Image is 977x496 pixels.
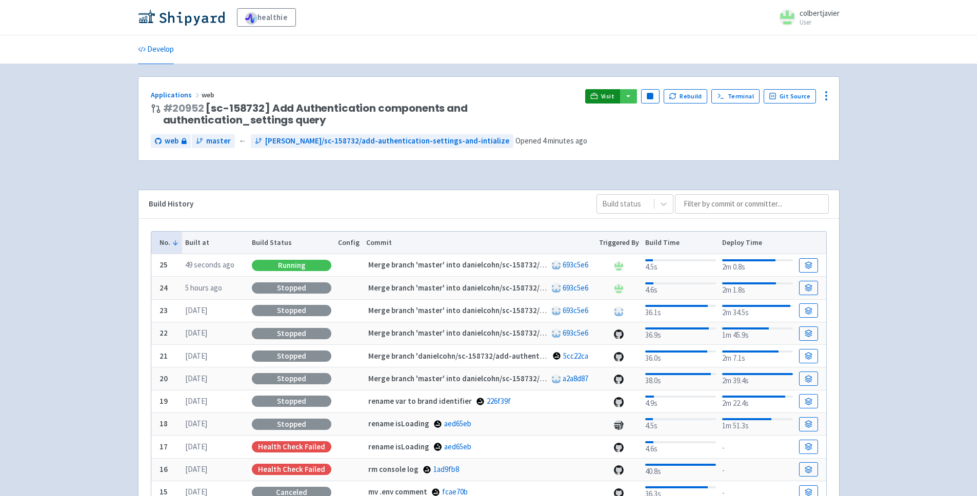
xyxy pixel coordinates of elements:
[722,257,792,273] div: 2m 0.8s
[722,440,792,454] div: -
[645,348,715,364] div: 36.0s
[159,442,168,451] b: 17
[645,371,715,387] div: 38.0s
[159,328,168,338] b: 22
[764,89,816,104] a: Git Source
[675,194,829,214] input: Filter by commit or committer...
[368,283,687,293] strong: Merge branch 'master' into danielcohn/sc-158732/add-authentication-settings-and-intialize
[252,282,331,294] div: Stopped
[163,101,204,115] a: #20952
[444,442,471,451] a: aed65eb
[645,257,715,273] div: 4.5s
[799,371,818,386] a: Build Details
[185,305,207,315] time: [DATE]
[595,232,642,254] th: Triggered By
[182,232,249,254] th: Built at
[645,303,715,319] div: 36.1s
[722,371,792,387] div: 2m 39.4s
[149,198,580,210] div: Build History
[799,440,818,454] a: Build Details
[543,136,587,146] time: 4 minutes ago
[722,280,792,296] div: 2m 1.8s
[799,303,818,318] a: Build Details
[799,417,818,431] a: Build Details
[773,9,840,26] a: colbertjavier User
[368,374,687,383] strong: Merge branch 'master' into danielcohn/sc-158732/add-authentication-settings-and-intialize
[138,35,174,64] a: Develop
[799,394,818,408] a: Build Details
[722,348,792,364] div: 2m 7.1s
[664,89,708,104] button: Rebuild
[645,462,715,478] div: 40.8s
[711,89,759,104] a: Terminal
[202,90,216,99] span: web
[185,374,207,383] time: [DATE]
[163,102,577,126] span: [sc-158732] Add Authentication components and authentication_settings query
[252,373,331,384] div: Stopped
[159,305,168,315] b: 23
[641,89,660,104] button: Pause
[800,19,840,26] small: User
[722,325,792,341] div: 1m 45.9s
[368,396,472,406] strong: rename var to brand identifier
[563,283,588,293] a: 693c5e6
[252,350,331,362] div: Stopped
[239,135,247,147] span: ←
[563,374,588,383] a: a2a8d87
[252,419,331,430] div: Stopped
[185,283,222,293] time: 5 hours ago
[138,9,225,26] img: Shipyard logo
[159,396,168,406] b: 19
[335,232,363,254] th: Config
[237,8,296,27] a: healthie
[159,237,179,248] button: No.
[722,463,792,477] div: -
[563,351,588,361] a: 5cc22ca
[159,374,168,383] b: 20
[368,419,429,428] strong: rename isLoading
[185,260,234,270] time: 49 seconds ago
[563,260,588,270] a: 693c5e6
[185,351,207,361] time: [DATE]
[487,396,511,406] a: 226f39f
[645,394,715,409] div: 4.9s
[719,232,796,254] th: Deploy Time
[799,462,818,477] a: Build Details
[722,303,792,319] div: 2m 34.5s
[585,89,620,104] a: Visit
[722,394,792,409] div: 2m 22.4s
[800,8,840,18] span: colbertjavier
[645,439,715,455] div: 4.6s
[368,442,429,451] strong: rename isLoading
[159,283,168,293] b: 24
[165,135,178,147] span: web
[249,232,335,254] th: Build Status
[252,305,331,316] div: Stopped
[722,416,792,432] div: 1m 51.3s
[799,258,818,273] a: Build Details
[251,134,513,148] a: [PERSON_NAME]/sc-158732/add-authentication-settings-and-intialize
[185,328,207,338] time: [DATE]
[192,134,235,148] a: master
[252,396,331,407] div: Stopped
[799,326,818,341] a: Build Details
[185,464,207,474] time: [DATE]
[563,328,588,338] a: 693c5e6
[159,351,168,361] b: 21
[185,419,207,428] time: [DATE]
[265,135,509,147] span: [PERSON_NAME]/sc-158732/add-authentication-settings-and-intialize
[252,260,331,271] div: Running
[645,416,715,432] div: 4.5s
[601,92,614,100] span: Visit
[252,441,331,452] div: Health check failed
[159,260,168,270] b: 25
[642,232,719,254] th: Build Time
[645,325,715,341] div: 36.9s
[151,134,191,148] a: web
[185,442,207,451] time: [DATE]
[151,90,202,99] a: Applications
[433,464,459,474] a: 1ad9fb8
[799,349,818,363] a: Build Details
[185,396,207,406] time: [DATE]
[368,464,418,474] strong: rm console log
